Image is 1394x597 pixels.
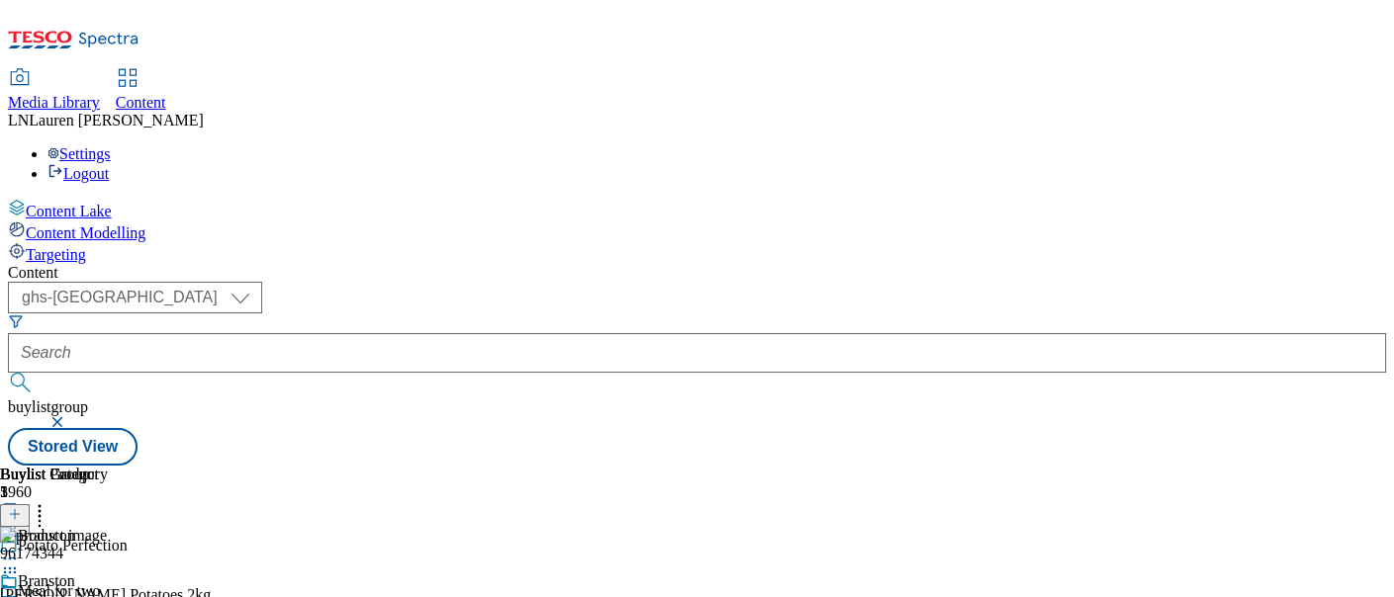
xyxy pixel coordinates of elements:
a: Media Library [8,70,100,112]
span: Content Lake [26,203,112,219]
button: Stored View [8,428,138,466]
a: Content Modelling [8,220,1386,242]
span: Lauren [PERSON_NAME] [29,112,203,128]
a: Content [116,70,166,112]
span: Content Modelling [26,224,145,241]
a: Targeting [8,242,1386,264]
span: LN [8,112,29,128]
div: Content [8,264,1386,282]
span: Media Library [8,94,100,111]
input: Search [8,333,1386,373]
span: Content [116,94,166,111]
span: Targeting [26,246,86,263]
span: buylistgroup [8,398,88,415]
a: Settings [47,145,111,162]
a: Logout [47,165,109,182]
a: Content Lake [8,199,1386,220]
svg: Search Filters [8,313,24,329]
